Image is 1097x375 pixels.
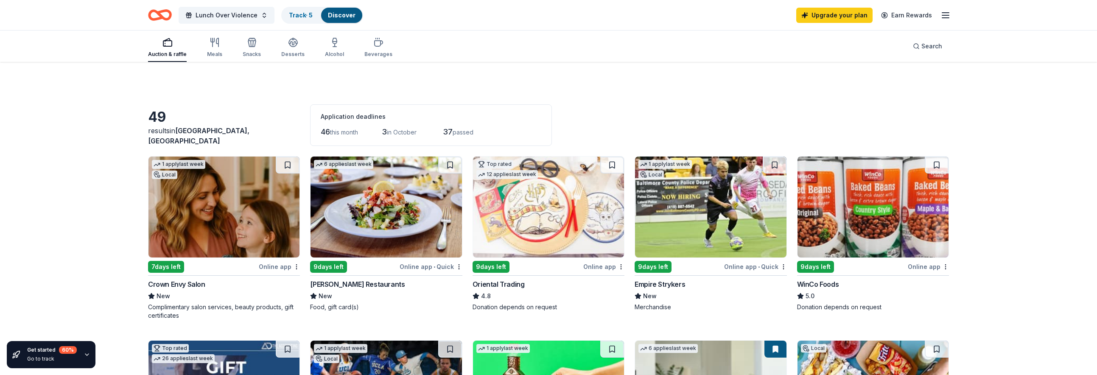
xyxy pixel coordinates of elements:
[281,34,305,62] button: Desserts
[906,38,949,55] button: Search
[325,51,344,58] div: Alcohol
[314,344,367,353] div: 1 apply last week
[148,279,205,289] div: Crown Envy Salon
[796,8,873,23] a: Upgrade your plan
[148,303,300,320] div: Complimentary salon services, beauty products, gift certificates
[797,279,839,289] div: WinCo Foods
[310,279,405,289] div: [PERSON_NAME] Restaurants
[583,261,624,272] div: Online app
[328,11,355,19] a: Discover
[724,261,787,272] div: Online app Quick
[382,127,387,136] span: 3
[476,344,530,353] div: 1 apply last week
[148,126,300,146] div: results
[473,156,624,311] a: Image for Oriental TradingTop rated12 applieslast week9days leftOnline appOriental Trading4.8Dona...
[635,261,672,273] div: 9 days left
[758,263,760,270] span: •
[243,51,261,58] div: Snacks
[321,127,330,136] span: 46
[148,126,249,145] span: in
[196,10,257,20] span: Lunch Over Violence
[325,34,344,62] button: Alcohol
[152,160,205,169] div: 1 apply last week
[314,160,373,169] div: 6 applies last week
[148,157,299,257] img: Image for Crown Envy Salon
[321,112,541,122] div: Application deadlines
[876,8,937,23] a: Earn Rewards
[281,7,363,24] button: Track· 5Discover
[148,261,184,273] div: 7 days left
[148,34,187,62] button: Auction & raffle
[179,7,274,24] button: Lunch Over Violence
[152,171,177,179] div: Local
[798,157,949,257] img: Image for WinCo Foods
[921,41,942,51] span: Search
[330,129,358,136] span: this month
[643,291,657,301] span: New
[635,157,786,257] img: Image for Empire Strykers
[797,156,949,311] a: Image for WinCo Foods9days leftOnline appWinCo Foods5.0Donation depends on request
[310,303,462,311] div: Food, gift card(s)
[797,303,949,311] div: Donation depends on request
[443,127,453,136] span: 37
[148,5,172,25] a: Home
[152,344,189,353] div: Top rated
[434,263,435,270] span: •
[148,51,187,58] div: Auction & raffle
[289,11,313,19] a: Track· 5
[59,346,77,354] div: 60 %
[364,51,392,58] div: Beverages
[364,34,392,62] button: Beverages
[453,129,473,136] span: passed
[207,34,222,62] button: Meals
[310,156,462,311] a: Image for Cameron Mitchell Restaurants6 applieslast week9days leftOnline app•Quick[PERSON_NAME] R...
[27,355,77,362] div: Go to track
[387,129,417,136] span: in October
[481,291,491,301] span: 4.8
[319,291,332,301] span: New
[635,279,685,289] div: Empire Strykers
[311,157,462,257] img: Image for Cameron Mitchell Restaurants
[635,303,786,311] div: Merchandise
[314,355,339,363] div: Local
[476,170,538,179] div: 12 applies last week
[207,51,222,58] div: Meals
[473,261,509,273] div: 9 days left
[310,261,347,273] div: 9 days left
[281,51,305,58] div: Desserts
[259,261,300,272] div: Online app
[801,344,826,353] div: Local
[908,261,949,272] div: Online app
[473,157,624,257] img: Image for Oriental Trading
[797,261,834,273] div: 9 days left
[400,261,462,272] div: Online app Quick
[243,34,261,62] button: Snacks
[476,160,513,168] div: Top rated
[27,346,77,354] div: Get started
[638,160,692,169] div: 1 apply last week
[148,156,300,320] a: Image for Crown Envy Salon1 applylast weekLocal7days leftOnline appCrown Envy SalonNewComplimenta...
[473,279,525,289] div: Oriental Trading
[638,171,664,179] div: Local
[157,291,170,301] span: New
[152,354,215,363] div: 26 applies last week
[148,109,300,126] div: 49
[638,344,698,353] div: 6 applies last week
[148,126,249,145] span: [GEOGRAPHIC_DATA], [GEOGRAPHIC_DATA]
[635,156,786,311] a: Image for Empire Strykers1 applylast weekLocal9days leftOnline app•QuickEmpire StrykersNewMerchan...
[473,303,624,311] div: Donation depends on request
[806,291,814,301] span: 5.0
